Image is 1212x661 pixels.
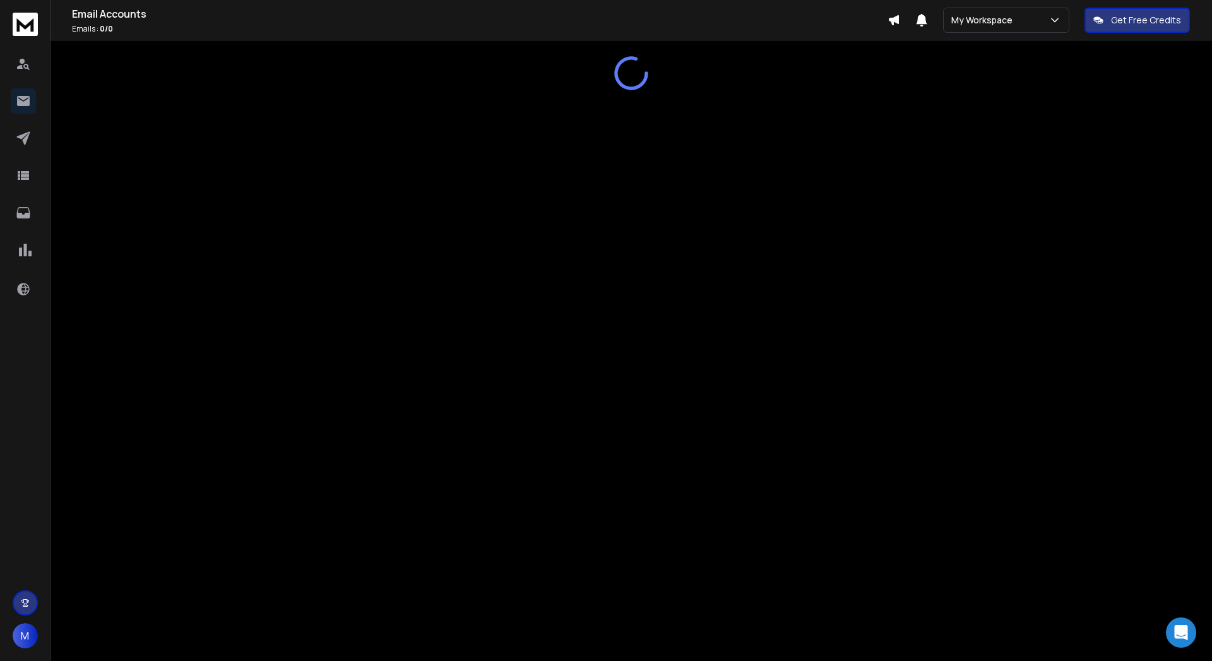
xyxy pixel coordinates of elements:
button: Get Free Credits [1084,8,1190,33]
h1: Email Accounts [72,6,888,21]
img: logo [13,13,38,36]
span: 0 / 0 [100,23,113,34]
p: Get Free Credits [1111,14,1181,27]
button: M [13,623,38,648]
div: Open Intercom Messenger [1166,617,1196,648]
p: Emails : [72,24,888,34]
p: My Workspace [951,14,1018,27]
